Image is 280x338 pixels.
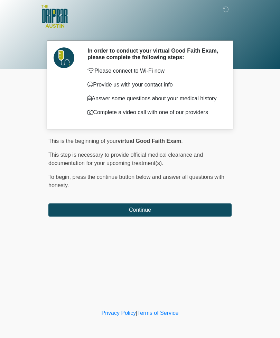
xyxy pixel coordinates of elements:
[118,138,181,144] strong: virtual Good Faith Exam
[48,138,118,144] span: This is the beginning of your
[87,94,221,103] p: Answer some questions about your medical history
[87,108,221,117] p: Complete a video call with one of our providers
[41,5,68,28] img: The DRIPBaR - Austin The Domain Logo
[87,47,221,61] h2: In order to conduct your virtual Good Faith Exam, please complete the following steps:
[54,47,74,68] img: Agent Avatar
[102,310,136,316] a: Privacy Policy
[137,310,178,316] a: Terms of Service
[48,174,72,180] span: To begin,
[48,152,203,166] span: This step is necessary to provide official medical clearance and documentation for your upcoming ...
[48,174,224,188] span: press the continue button below and answer all questions with honesty.
[136,310,137,316] a: |
[87,67,221,75] p: Please connect to Wi-Fi now
[48,203,232,217] button: Continue
[181,138,183,144] span: .
[87,81,221,89] p: Provide us with your contact info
